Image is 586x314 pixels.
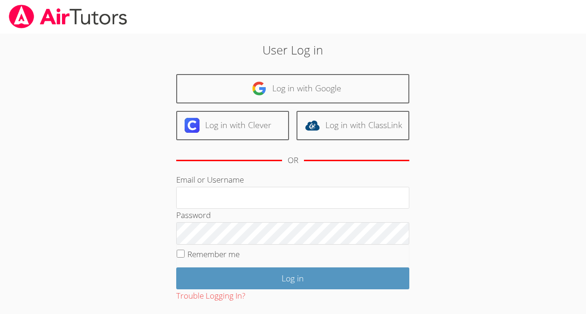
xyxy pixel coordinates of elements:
img: airtutors_banner-c4298cdbf04f3fff15de1276eac7730deb9818008684d7c2e4769d2f7ddbe033.png [8,5,128,28]
h2: User Log in [135,41,451,59]
a: Log in with ClassLink [296,111,409,140]
div: OR [288,154,298,167]
img: clever-logo-6eab21bc6e7a338710f1a6ff85c0baf02591cd810cc4098c63d3a4b26e2feb20.svg [185,118,200,133]
button: Trouble Logging In? [176,289,245,303]
label: Email or Username [176,174,244,185]
a: Log in with Clever [176,111,289,140]
label: Password [176,210,211,220]
img: classlink-logo-d6bb404cc1216ec64c9a2012d9dc4662098be43eaf13dc465df04b49fa7ab582.svg [305,118,320,133]
a: Log in with Google [176,74,409,103]
img: google-logo-50288ca7cdecda66e5e0955fdab243c47b7ad437acaf1139b6f446037453330a.svg [252,81,267,96]
input: Log in [176,267,409,289]
label: Remember me [187,249,240,259]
